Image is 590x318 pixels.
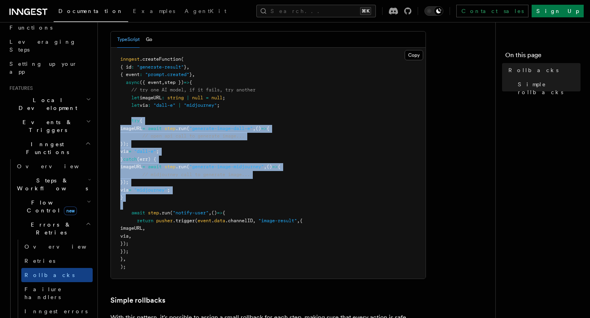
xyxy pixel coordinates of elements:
[156,218,173,223] span: pusher
[253,126,256,131] span: ,
[9,61,77,75] span: Setting up your app
[131,87,256,93] span: // try one AI model, if it fails, try another
[258,218,297,223] span: "image-result"
[142,225,145,231] span: ,
[14,177,88,192] span: Steps & Workflows
[195,218,198,223] span: (
[140,118,142,123] span: {
[120,56,140,62] span: inngest
[162,80,164,85] span: ,
[140,56,181,62] span: .createFunction
[128,2,180,21] a: Examples
[142,133,245,139] span: // open api call to generate image...
[267,164,272,169] span: ()
[140,95,162,100] span: imageURL
[424,6,443,16] button: Toggle dark mode
[178,102,181,108] span: |
[137,218,153,223] span: return
[120,241,129,246] span: });
[184,102,217,108] span: "midjourney"
[217,210,222,216] span: =>
[184,80,189,85] span: =>
[6,35,93,57] a: Leveraging Steps
[189,164,264,169] span: "generate-image-midjourney"
[129,149,131,154] span: =
[14,199,87,214] span: Flow Control
[129,233,131,239] span: ,
[140,80,162,85] span: ({ event
[110,295,165,306] a: Simple rollbacks
[456,5,528,17] a: Contact sales
[145,72,189,77] span: "prompt.created"
[148,210,159,216] span: step
[146,32,152,48] button: Go
[256,126,261,131] span: ()
[192,95,203,100] span: null
[134,149,156,154] span: "dall-e"
[6,140,85,156] span: Inngest Functions
[6,96,86,112] span: Local Development
[120,64,131,70] span: { id
[173,210,209,216] span: "notify-user"
[217,102,220,108] span: ;
[6,93,93,115] button: Local Development
[148,126,162,131] span: await
[134,187,167,193] span: "midjourney"
[184,64,187,70] span: }
[187,126,189,131] span: (
[278,164,280,169] span: {
[120,156,123,162] span: }
[176,126,187,131] span: .run
[117,32,140,48] button: TypeScript
[58,8,123,14] span: Documentation
[129,187,131,193] span: =
[253,218,256,223] span: ,
[120,187,129,193] span: via
[120,126,142,131] span: imageURL
[131,102,140,108] span: let
[21,240,93,254] a: Overview
[209,210,211,216] span: ,
[508,66,558,74] span: Rollbacks
[131,118,140,123] span: try
[14,221,86,236] span: Errors & Retries
[505,50,581,63] h4: On this page
[148,164,162,169] span: await
[192,72,195,77] span: ,
[173,218,195,223] span: .trigger
[505,63,581,77] a: Rollbacks
[198,218,211,223] span: event
[167,187,170,193] span: ;
[164,164,176,169] span: step
[225,218,253,223] span: .channelID
[267,126,269,131] span: {
[24,308,88,314] span: Inngest errors
[167,95,184,100] span: string
[131,64,134,70] span: :
[120,195,123,200] span: }
[164,126,176,131] span: step
[159,210,170,216] span: .run
[272,164,278,169] span: =>
[120,256,123,262] span: }
[21,282,93,304] a: Failure handlers
[6,118,86,134] span: Events & Triggers
[24,258,55,264] span: Retries
[21,254,93,268] a: Retries
[6,137,93,159] button: Inngest Functions
[6,115,93,137] button: Events & Triggers
[120,233,129,239] span: via
[9,39,76,53] span: Leveraging Steps
[142,126,145,131] span: =
[137,156,156,162] span: (err) {
[189,72,192,77] span: }
[120,141,129,147] span: });
[120,72,140,77] span: { event
[6,57,93,79] a: Setting up your app
[140,102,148,108] span: via
[264,164,267,169] span: ,
[222,95,225,100] span: ;
[206,95,209,100] span: =
[24,272,75,278] span: Rollbacks
[123,256,126,262] span: ,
